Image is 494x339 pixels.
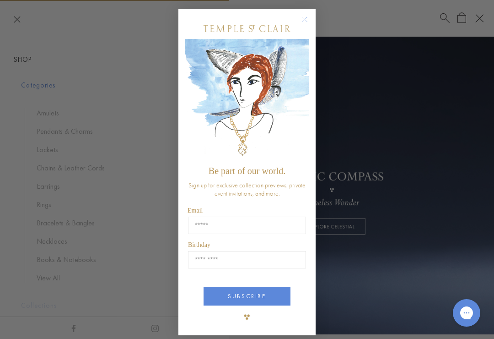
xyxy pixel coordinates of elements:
[188,241,210,248] span: Birthday
[209,166,285,176] span: Be part of our world.
[185,39,309,161] img: c4a9eb12-d91a-4d4a-8ee0-386386f4f338.jpeg
[204,25,290,32] img: Temple St. Clair
[204,287,290,306] button: SUBSCRIBE
[188,207,203,214] span: Email
[238,308,256,326] img: TSC
[188,217,306,234] input: Email
[304,18,315,30] button: Close dialog
[188,181,306,197] span: Sign up for exclusive collection previews, private event invitations, and more.
[448,296,485,330] iframe: Gorgias live chat messenger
